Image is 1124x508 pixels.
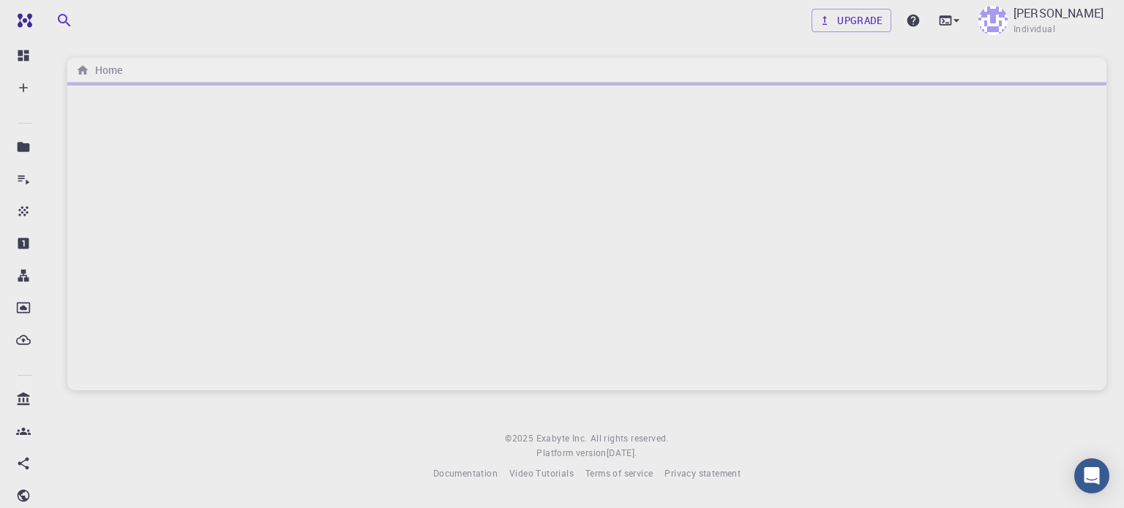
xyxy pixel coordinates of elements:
a: Exabyte Inc. [536,431,588,446]
span: Documentation [433,467,498,479]
img: aicha naboulsi [978,6,1008,35]
img: logo [12,13,32,28]
span: [DATE] . [607,447,637,458]
span: Exabyte Inc. [536,432,588,444]
span: Platform version [536,446,606,460]
span: Terms of service [585,467,653,479]
p: [PERSON_NAME] [1014,4,1104,22]
a: Documentation [433,466,498,481]
span: All rights reserved. [591,431,669,446]
a: Privacy statement [664,466,741,481]
a: [DATE]. [607,446,637,460]
a: Terms of service [585,466,653,481]
nav: breadcrumb [73,62,125,78]
div: Open Intercom Messenger [1074,458,1109,493]
h6: Home [89,62,122,78]
a: Upgrade [812,9,891,32]
span: Privacy statement [664,467,741,479]
a: Video Tutorials [509,466,574,481]
span: Video Tutorials [509,467,574,479]
span: © 2025 [505,431,536,446]
span: Individual [1014,22,1055,37]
